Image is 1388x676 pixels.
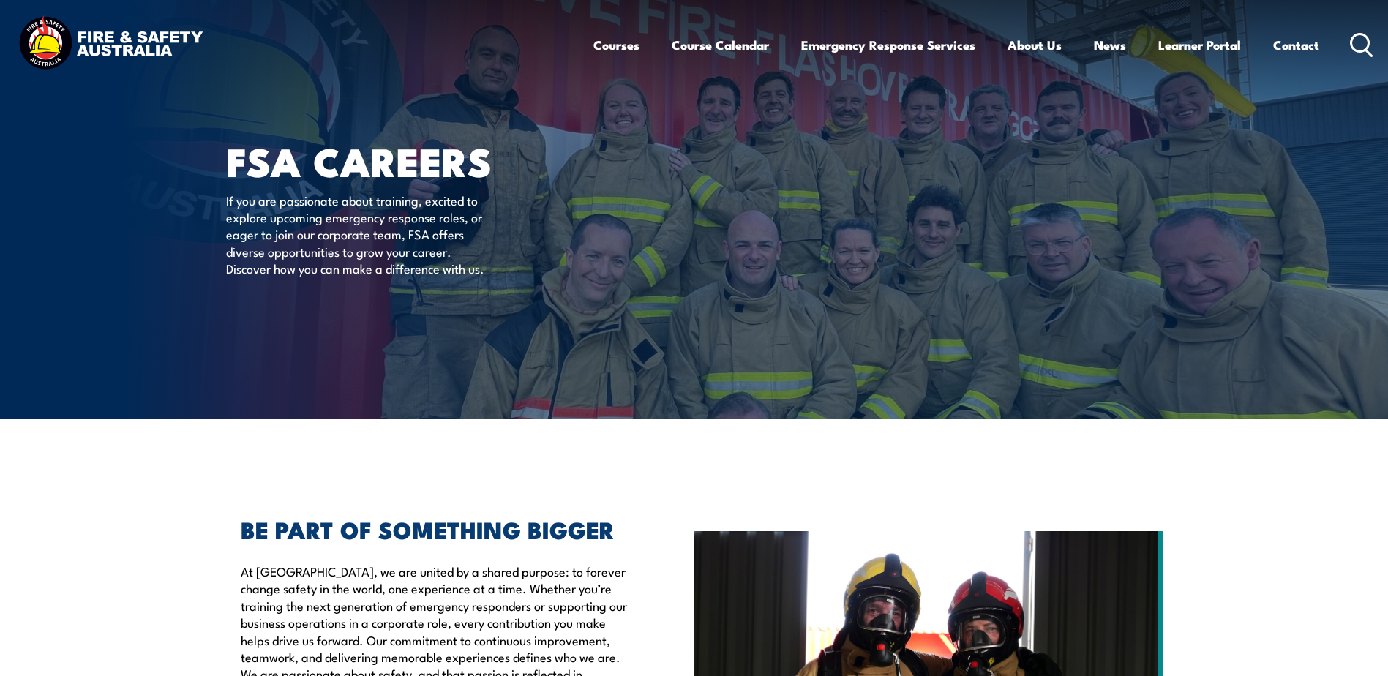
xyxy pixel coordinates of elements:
[593,26,639,64] a: Courses
[241,519,627,539] h2: BE PART OF SOMETHING BIGGER
[1273,26,1319,64] a: Contact
[672,26,769,64] a: Course Calendar
[226,192,493,277] p: If you are passionate about training, excited to explore upcoming emergency response roles, or ea...
[226,143,588,178] h1: FSA Careers
[1158,26,1241,64] a: Learner Portal
[1008,26,1062,64] a: About Us
[1094,26,1126,64] a: News
[801,26,975,64] a: Emergency Response Services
